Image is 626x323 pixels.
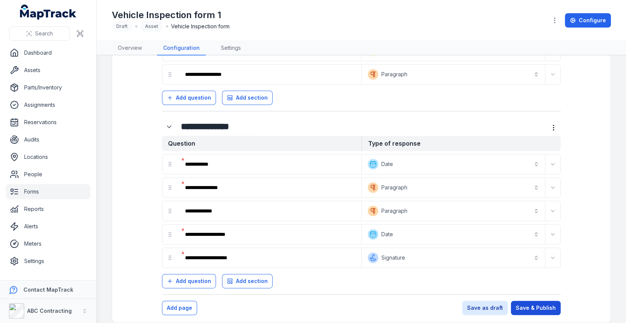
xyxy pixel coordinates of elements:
[167,208,173,214] svg: drag
[162,301,197,315] button: Add page
[6,63,90,78] a: Assets
[176,277,211,285] span: Add question
[236,277,268,285] span: Add section
[565,13,611,28] a: Configure
[20,5,77,20] a: MapTrack
[162,120,178,134] div: :r62:-form-item-label
[112,9,230,21] h1: Vehicle Inspection form 1
[167,161,173,167] svg: drag
[23,286,73,293] strong: Contact MapTrack
[140,21,163,32] div: Asset
[162,180,177,195] div: drag
[363,179,543,196] button: Paragraph
[361,136,561,151] strong: Type of response
[6,167,90,182] a: People
[162,274,216,288] button: Add question
[462,301,508,315] button: Save as draft
[167,185,173,191] svg: drag
[171,23,230,30] span: Vehicle Inspection form
[9,26,70,41] button: Search
[162,203,177,218] div: drag
[236,94,268,102] span: Add section
[363,156,543,172] button: Date
[157,41,206,55] a: Configuration
[546,120,561,135] button: more-detail
[547,158,559,170] button: Expand
[179,66,360,83] div: :r5s:-form-item-label
[179,226,360,243] div: :r6s:-form-item-label
[547,228,559,240] button: Expand
[6,45,90,60] a: Dashboard
[222,91,273,105] button: Add section
[179,249,360,266] div: :r72:-form-item-label
[222,274,273,288] button: Add section
[179,156,360,172] div: :r6a:-form-item-label
[167,255,173,261] svg: drag
[179,179,360,196] div: :r6g:-form-item-label
[35,30,53,37] span: Search
[6,97,90,112] a: Assignments
[6,149,90,165] a: Locations
[112,21,132,32] div: Draft
[6,115,90,130] a: Reservations
[363,66,543,83] button: Paragraph
[363,203,543,219] button: Paragraph
[6,254,90,269] a: Settings
[6,132,90,147] a: Audits
[167,231,173,237] svg: drag
[179,203,360,219] div: :r6m:-form-item-label
[162,120,176,134] button: Expand
[547,181,559,194] button: Expand
[547,252,559,264] button: Expand
[27,308,72,314] strong: ABC Contracting
[162,250,177,265] div: drag
[112,41,148,55] a: Overview
[363,249,543,266] button: Signature
[162,227,177,242] div: drag
[162,136,361,151] strong: Question
[547,68,559,80] button: Expand
[167,71,173,77] svg: drag
[363,226,543,243] button: Date
[162,67,177,82] div: drag
[6,219,90,234] a: Alerts
[176,94,211,102] span: Add question
[162,157,177,172] div: drag
[215,41,247,55] a: Settings
[6,184,90,199] a: Forms
[511,301,561,315] button: Save & Publish
[6,201,90,217] a: Reports
[162,91,216,105] button: Add question
[6,236,90,251] a: Meters
[6,80,90,95] a: Parts/Inventory
[547,205,559,217] button: Expand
